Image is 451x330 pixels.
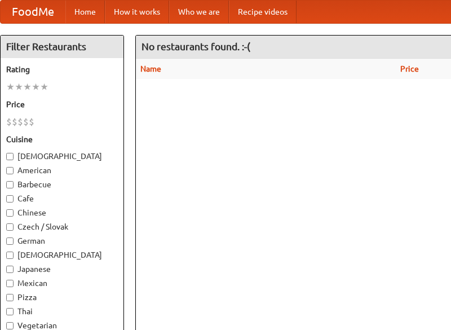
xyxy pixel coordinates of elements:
a: Home [65,1,105,23]
a: FoodMe [1,1,65,23]
label: Barbecue [6,179,118,190]
input: Czech / Slovak [6,223,14,231]
a: Name [140,64,161,73]
label: Thai [6,306,118,317]
a: Recipe videos [229,1,297,23]
input: Chinese [6,209,14,217]
input: Thai [6,308,14,315]
li: $ [12,116,17,128]
label: Cafe [6,193,118,204]
input: German [6,237,14,245]
a: Who we are [169,1,229,23]
li: ★ [6,81,15,93]
li: $ [29,116,34,128]
a: How it works [105,1,169,23]
h5: Price [6,99,118,110]
input: Pizza [6,294,14,301]
label: Czech / Slovak [6,221,118,232]
h4: Filter Restaurants [1,36,123,58]
input: [DEMOGRAPHIC_DATA] [6,153,14,160]
li: ★ [15,81,23,93]
label: Mexican [6,278,118,289]
li: $ [6,116,12,128]
li: ★ [32,81,40,93]
input: Japanese [6,266,14,273]
label: [DEMOGRAPHIC_DATA] [6,151,118,162]
label: German [6,235,118,247]
ng-pluralize: No restaurants found. :-( [142,41,250,52]
h5: Rating [6,64,118,75]
input: American [6,167,14,174]
label: Pizza [6,292,118,303]
li: ★ [23,81,32,93]
input: Mexican [6,280,14,287]
a: Price [400,64,419,73]
h5: Cuisine [6,134,118,145]
li: $ [23,116,29,128]
input: Barbecue [6,181,14,188]
label: American [6,165,118,176]
label: Japanese [6,263,118,275]
li: $ [17,116,23,128]
input: Cafe [6,195,14,203]
input: [DEMOGRAPHIC_DATA] [6,252,14,259]
input: Vegetarian [6,322,14,329]
label: Chinese [6,207,118,218]
li: ★ [40,81,48,93]
label: [DEMOGRAPHIC_DATA] [6,249,118,261]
